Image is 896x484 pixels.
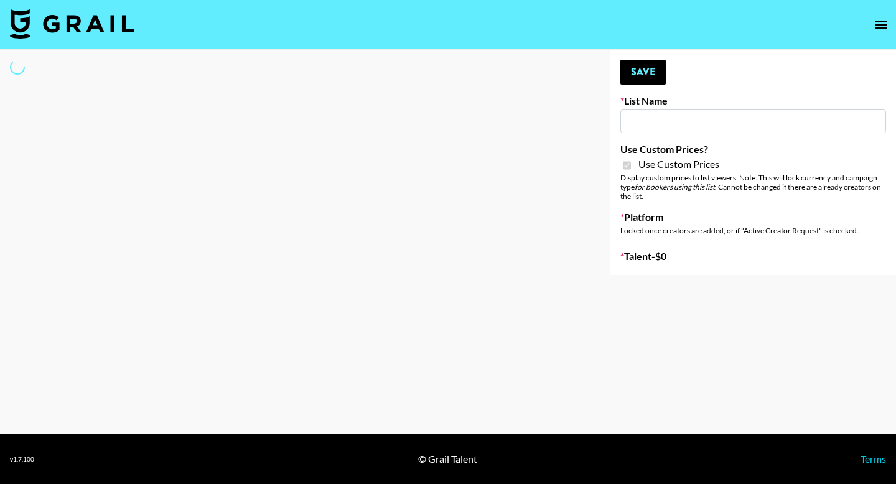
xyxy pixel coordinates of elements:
img: Grail Talent [10,9,134,39]
div: © Grail Talent [418,453,477,465]
div: Display custom prices to list viewers. Note: This will lock currency and campaign type . Cannot b... [620,173,886,201]
label: Platform [620,211,886,223]
button: Save [620,60,666,85]
em: for bookers using this list [635,182,715,192]
button: open drawer [869,12,894,37]
span: Use Custom Prices [638,158,719,170]
label: Use Custom Prices? [620,143,886,156]
div: v 1.7.100 [10,455,34,463]
a: Terms [861,453,886,465]
label: Talent - $ 0 [620,250,886,263]
div: Locked once creators are added, or if "Active Creator Request" is checked. [620,226,886,235]
label: List Name [620,95,886,107]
